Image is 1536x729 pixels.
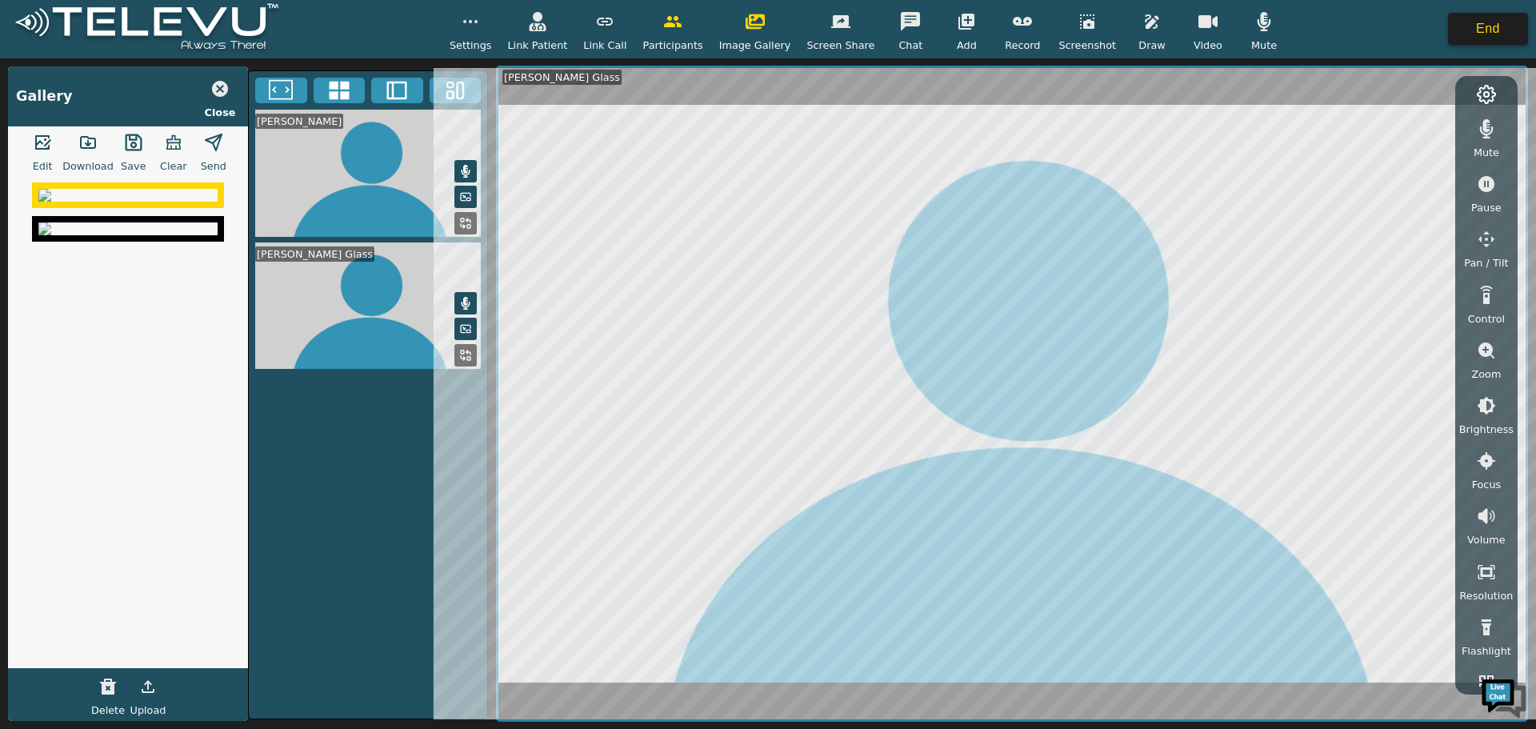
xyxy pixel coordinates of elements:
button: Mute [454,160,477,182]
img: 0b1f13c2-7e2f-42c3-9bbb-740a04890b9b [38,222,218,235]
span: Image Gallery [719,38,791,53]
span: Send [201,158,226,174]
span: Link Call [583,38,626,53]
span: Pan / Tilt [1464,255,1508,270]
span: Control [1468,311,1505,326]
div: [PERSON_NAME] [255,114,343,129]
span: Draw [1138,38,1165,53]
span: Edit [33,158,53,174]
span: Pause [1471,200,1502,215]
span: Download [62,158,114,174]
button: Two Window Medium [371,78,423,103]
span: Zoom [1471,367,1501,382]
div: Chat with us now [83,84,269,105]
button: Upload [128,671,168,703]
span: Add [957,38,977,53]
span: Volume [1467,532,1506,547]
div: Gallery [16,86,72,106]
img: Chat Widget [1480,673,1528,721]
span: Brightness [1459,422,1514,437]
span: Upload [130,703,166,718]
span: Flashlight [1462,643,1511,659]
span: Delete [91,703,125,718]
div: [PERSON_NAME] Glass [502,70,622,85]
span: Screen Share [806,38,874,53]
button: End [1448,13,1528,45]
div: [PERSON_NAME] Glass [255,246,374,262]
button: Picture in Picture [454,186,477,208]
span: Focus [1472,477,1502,492]
span: Settings [450,38,492,53]
span: Record [1005,38,1040,53]
button: Three Window Medium [430,78,482,103]
span: Clear [160,158,186,174]
button: Replace Feed [454,344,477,367]
span: Resolution [1459,588,1513,603]
img: d65c1401-9a94-490b-92f4-de70260fe1f9 [38,189,218,202]
span: Mute [1251,38,1277,53]
span: Close [205,105,236,120]
span: We're online! [93,202,221,363]
button: Fullscreen [255,78,307,103]
button: 4x4 [314,78,366,103]
span: Mute [1474,145,1499,160]
textarea: Type your message and hit 'Enter' [8,437,305,493]
img: d_736959983_company_1615157101543_736959983 [27,74,67,114]
button: Picture in Picture [454,318,477,340]
button: Mute [454,292,477,314]
span: Screenshot [1058,38,1116,53]
span: Participants [642,38,702,53]
span: Video [1194,38,1222,53]
div: Minimize live chat window [262,8,301,46]
button: Replace Feed [454,212,477,234]
span: Chat [898,38,922,53]
span: Link Patient [507,38,567,53]
span: Save [121,158,146,174]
